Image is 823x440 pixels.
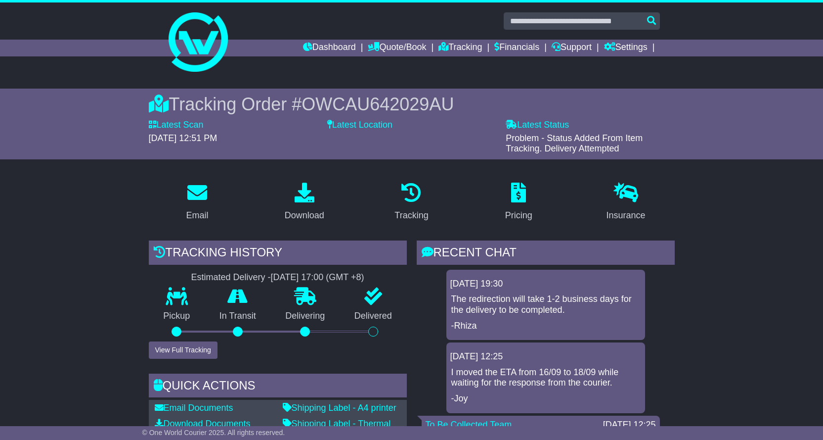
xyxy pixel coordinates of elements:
div: [DATE] 12:25 [603,420,656,431]
div: Tracking [394,209,428,222]
span: Problem - Status Added From Item Tracking. Delivery Attempted [506,133,643,154]
a: Tracking [388,179,434,226]
button: View Full Tracking [149,342,217,359]
div: Insurance [606,209,646,222]
a: Download Documents [155,419,251,429]
div: Estimated Delivery - [149,272,407,283]
div: Tracking Order # [149,94,675,115]
p: The redirection will take 1-2 business days for the delivery to be completed. [451,294,640,315]
p: In Transit [205,311,271,322]
div: [DATE] 17:00 (GMT +8) [271,272,364,283]
a: Dashboard [303,40,356,56]
p: -Joy [451,393,640,404]
a: Quote/Book [368,40,426,56]
span: © One World Courier 2025. All rights reserved. [142,429,285,437]
div: [DATE] 19:30 [450,279,641,290]
a: Financials [494,40,539,56]
div: [DATE] 12:25 [450,351,641,362]
p: Delivering [271,311,340,322]
span: OWCAU642029AU [302,94,454,114]
a: Insurance [600,179,652,226]
label: Latest Status [506,120,569,131]
div: Download [285,209,324,222]
div: Pricing [505,209,532,222]
a: Settings [604,40,648,56]
div: Email [186,209,208,222]
a: Support [552,40,592,56]
a: Email Documents [155,403,233,413]
div: RECENT CHAT [417,241,675,267]
a: Download [278,179,331,226]
label: Latest Scan [149,120,204,131]
a: Tracking [438,40,482,56]
p: I moved the ETA from 16/09 to 18/09 while waiting for the response from the courier. [451,367,640,389]
a: Shipping Label - A4 printer [283,403,396,413]
div: Quick Actions [149,374,407,400]
label: Latest Location [327,120,392,131]
p: -Rhiza [451,321,640,332]
a: To Be Collected Team [426,420,512,430]
div: Tracking history [149,241,407,267]
a: Email [179,179,215,226]
p: Delivered [340,311,407,322]
a: Pricing [499,179,539,226]
a: Shipping Label - Thermal printer [283,419,391,440]
span: [DATE] 12:51 PM [149,133,217,143]
p: Pickup [149,311,205,322]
